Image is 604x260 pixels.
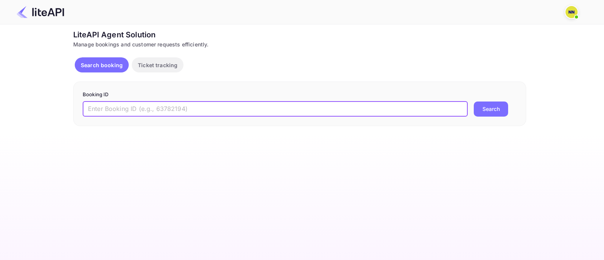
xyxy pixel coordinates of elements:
img: LiteAPI Logo [17,6,64,18]
input: Enter Booking ID (e.g., 63782194) [83,102,468,117]
img: N/A N/A [565,6,578,18]
p: Booking ID [83,91,517,98]
div: LiteAPI Agent Solution [73,29,526,40]
p: Ticket tracking [138,61,177,69]
p: Search booking [81,61,123,69]
button: Search [474,102,508,117]
div: Manage bookings and customer requests efficiently. [73,40,526,48]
